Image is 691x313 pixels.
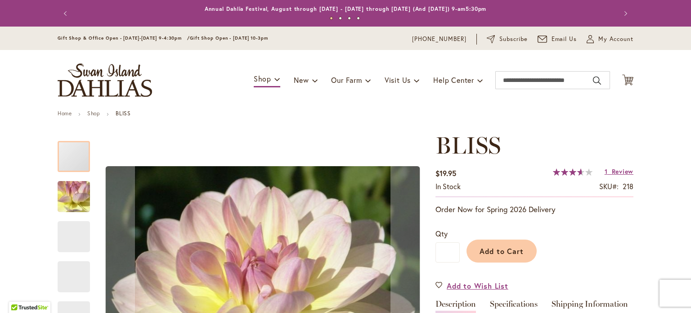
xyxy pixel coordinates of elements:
[435,300,476,313] a: Description
[499,35,528,44] span: Subscribe
[330,17,333,20] button: 1 of 4
[116,110,130,117] strong: BLISS
[58,212,99,252] div: BLISS
[587,35,633,44] button: My Account
[435,131,501,159] span: BLISS
[480,246,524,256] span: Add to Cart
[348,17,351,20] button: 3 of 4
[412,35,467,44] a: [PHONE_NUMBER]
[357,17,360,20] button: 4 of 4
[58,252,99,292] div: BLISS
[433,75,474,85] span: Help Center
[490,300,538,313] a: Specifications
[615,5,633,23] button: Next
[331,75,362,85] span: Our Farm
[58,35,190,41] span: Gift Shop & Office Open - [DATE]-[DATE] 9-4:30pm /
[58,5,76,23] button: Previous
[58,64,152,97] a: store logo
[623,181,633,192] div: 218
[599,181,619,191] strong: SKU
[598,35,633,44] span: My Account
[552,300,628,313] a: Shipping Information
[605,167,608,176] span: 1
[339,17,342,20] button: 2 of 4
[612,167,633,176] span: Review
[487,35,528,44] a: Subscribe
[553,168,592,176] div: 73%
[385,75,411,85] span: Visit Us
[294,75,309,85] span: New
[41,172,106,221] img: BLISS
[435,281,508,291] a: Add to Wish List
[447,281,508,291] span: Add to Wish List
[552,35,577,44] span: Email Us
[7,281,32,306] iframe: Launch Accessibility Center
[435,168,456,178] span: $19.95
[605,167,633,176] a: 1 Review
[435,181,461,191] span: In stock
[58,132,99,172] div: BLISS
[467,240,537,263] button: Add to Cart
[58,110,72,117] a: Home
[435,181,461,192] div: Availability
[58,172,99,212] div: BLISS
[538,35,577,44] a: Email Us
[205,5,487,12] a: Annual Dahlia Festival, August through [DATE] - [DATE] through [DATE] (And [DATE]) 9-am5:30pm
[254,74,271,83] span: Shop
[435,204,633,215] p: Order Now for Spring 2026 Delivery
[190,35,268,41] span: Gift Shop Open - [DATE] 10-3pm
[87,110,100,117] a: Shop
[435,229,448,238] span: Qty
